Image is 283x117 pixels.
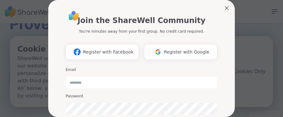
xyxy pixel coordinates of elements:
[83,49,133,55] span: Register with Facebook
[77,15,205,26] h1: Join the ShareWell Community
[79,29,204,34] p: You're minutes away from your first group. No credit card required.
[66,94,217,99] h3: Password
[67,9,81,23] img: ShareWell Logo
[66,44,139,60] button: Register with Facebook
[152,46,164,58] img: ShareWell Logomark
[144,44,217,60] button: Register with Google
[164,49,209,55] span: Register with Google
[71,46,83,58] img: ShareWell Logomark
[66,67,217,73] h3: Email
